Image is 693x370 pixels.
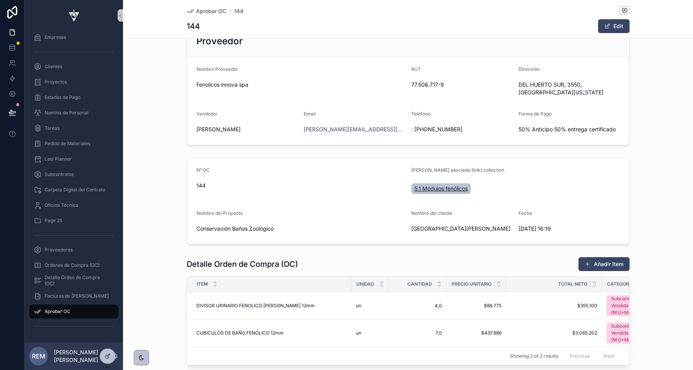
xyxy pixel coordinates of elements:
[519,111,552,117] span: Forma de Pago
[29,258,118,272] a: Órdenes de Compra (OC)
[45,94,80,100] span: Estados de Pago
[197,281,208,287] span: Item
[29,75,118,89] a: Proyectos
[452,281,492,287] span: Precio Unitario
[29,90,118,104] a: Estados de Pago
[45,141,90,147] span: Pedido de Materiales
[511,303,597,309] span: $355.100
[187,21,200,32] h1: 144
[511,330,597,336] span: $3.065.202
[519,210,532,216] span: Fecha
[510,353,558,359] span: Showing 2 of 2 results
[304,126,405,133] a: [PERSON_NAME][EMAIL_ADDRESS][DOMAIN_NAME]
[29,137,118,151] a: Pedido de Materiales
[519,225,620,233] span: [DATE] 16:19
[196,111,218,117] span: Vendedor
[29,167,118,181] a: Subcontratos
[54,348,112,364] p: [PERSON_NAME] [PERSON_NAME]
[29,121,118,135] a: Tareas
[519,66,540,72] span: Dirección
[411,66,421,72] span: RUT
[196,7,226,15] span: Aprobar OC
[414,185,468,193] span: 5.1 Módulos fenólicos
[45,156,72,162] span: Last Planner
[45,125,60,131] span: Tareas
[578,257,630,271] button: Añadir Item
[29,30,118,44] a: Empresas
[598,19,630,33] button: Edit
[356,330,361,336] span: un
[411,167,504,173] span: [PERSON_NAME] asociada (link) collection
[29,305,118,318] a: Aprobar OC
[356,281,374,287] span: Unidad
[196,225,405,233] span: Conservación Baños Zoológico
[29,289,118,303] a: Facturas de [PERSON_NAME]
[29,152,118,166] a: Last Planner
[45,64,62,70] span: Clientes
[519,81,620,96] span: DEL HUERTO SUR, 3550, [GEOGRAPHIC_DATA][US_STATE]
[45,171,74,177] span: Subcontratos
[187,7,226,15] a: Aprobar OC
[45,262,100,268] span: Órdenes de Compra (OC)
[45,34,66,40] span: Empresas
[196,330,284,336] span: CUBICULOS DE BAÑO FENOLICO 12mm
[411,183,471,194] a: 5.1 Módulos fenólicos
[29,183,118,197] a: Carpeta Digital del Contrato
[411,81,513,89] span: 77.506.717-9
[45,247,73,253] span: Proveedores
[45,187,105,193] span: Carpeta Digital del Contrato
[394,330,442,336] span: 7,0
[196,182,405,189] span: 144
[558,281,587,287] span: Total Neto
[65,9,83,22] img: App logo
[519,126,620,133] span: 50% Anticipo 50% entrega certificado
[29,243,118,257] a: Proveedores
[411,225,513,233] span: [GEOGRAPHIC_DATA][PERSON_NAME]
[25,31,123,342] div: scrollable content
[196,303,315,309] span: DIVISOR URINARIO FENOLICO [PERSON_NAME] 12mm
[196,81,405,89] span: Fenolicos innova spa
[411,210,452,216] span: Nombre del cliente
[29,106,118,120] a: Nomina de Personal
[451,330,502,336] span: $437.886
[607,281,634,287] span: Categoría
[407,281,432,287] span: Cantidad
[187,259,298,270] h1: Detalle Orden de Compra (OC)
[196,66,238,72] span: Nombre Proveedor
[196,210,243,216] span: Nombre del Proyecto
[196,167,210,173] span: N° OC
[611,295,650,316] div: Subcontrato Obra Vendida (M.O+MAT)
[45,202,78,208] span: Oficina Técnica
[411,126,513,133] span: : [PHONE_NUMBER]
[45,275,111,287] span: Detalle Órden de Compra (OC)
[45,293,109,299] span: Facturas de [PERSON_NAME]
[45,218,62,224] span: Page 25
[196,126,298,133] span: [PERSON_NAME]
[29,214,118,228] a: Page 25
[234,7,243,15] a: 144
[356,303,361,309] span: un
[45,308,70,315] span: Aprobar OC
[196,35,243,47] h2: Proveedor
[45,79,67,85] span: Proyectos
[394,303,442,309] span: 4,0
[45,110,88,116] span: Nomina de Personal
[29,60,118,74] a: Clientes
[411,111,430,117] span: Teléfono
[611,323,650,343] div: Subcontrato Obra Vendida (M.O+MAT)
[29,198,118,212] a: Oficina Técnica
[32,352,45,361] span: REM
[304,111,316,117] span: Email
[29,274,118,288] a: Detalle Órden de Compra (OC)
[451,303,502,309] span: $88.775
